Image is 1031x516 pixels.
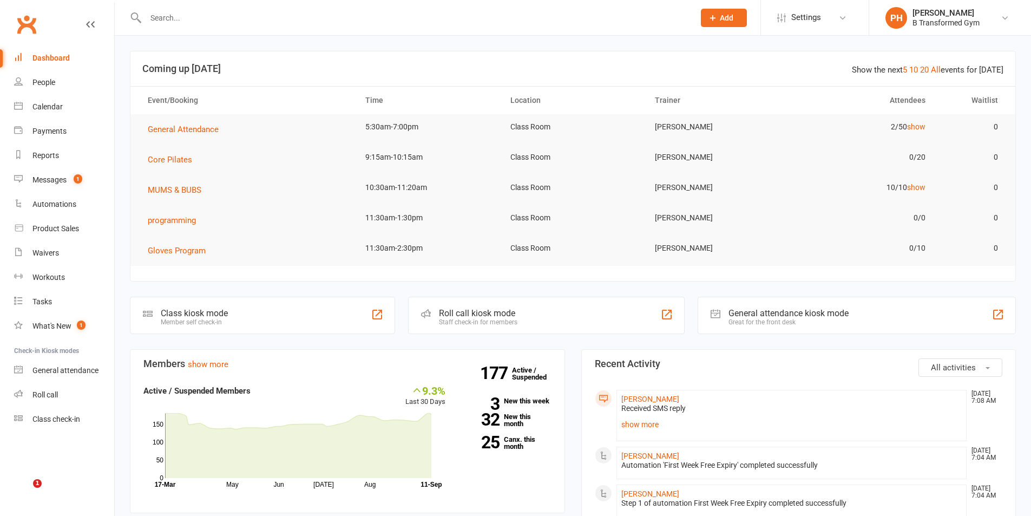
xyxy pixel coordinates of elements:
div: Roll call [32,390,58,399]
td: 0 [935,175,1008,200]
span: programming [148,215,196,225]
td: 0 [935,236,1008,261]
div: Messages [32,175,67,184]
td: 0 [935,145,1008,170]
span: General Attendance [148,125,219,134]
td: [PERSON_NAME] [645,205,790,231]
td: Class Room [501,175,646,200]
a: General attendance kiosk mode [14,358,114,383]
button: Gloves Program [148,244,213,257]
a: Dashboard [14,46,114,70]
a: Clubworx [13,11,40,38]
a: [PERSON_NAME] [621,452,679,460]
h3: Coming up [DATE] [142,63,1003,74]
div: Member self check-in [161,318,228,326]
div: People [32,78,55,87]
button: Core Pilates [148,153,200,166]
td: 11:30am-2:30pm [356,236,501,261]
a: show [907,122,925,131]
div: What's New [32,322,71,330]
div: General attendance kiosk mode [728,308,849,318]
div: Dashboard [32,54,70,62]
a: show [907,183,925,192]
time: [DATE] 7:08 AM [966,390,1002,404]
a: 5 [903,65,907,75]
a: What's New1 [14,314,114,338]
th: Attendees [790,87,935,114]
a: Messages 1 [14,168,114,192]
div: Class kiosk mode [161,308,228,318]
span: 1 [33,479,42,488]
button: programming [148,214,203,227]
td: 10/10 [790,175,935,200]
a: Product Sales [14,217,114,241]
button: Add [701,9,747,27]
strong: 177 [480,365,512,381]
time: [DATE] 7:04 AM [966,447,1002,461]
div: 9.3% [405,384,445,396]
span: 1 [77,321,86,330]
a: Workouts [14,265,114,290]
td: Class Room [501,236,646,261]
strong: Active / Suspended Members [143,386,251,396]
td: Class Room [501,114,646,140]
a: [PERSON_NAME] [621,489,679,498]
td: [PERSON_NAME] [645,114,790,140]
h3: Recent Activity [595,358,1003,369]
div: Automation 'First Week Free Expiry' completed successfully [621,461,962,470]
a: 32New this month [462,413,551,427]
span: Settings [791,5,821,30]
a: 177Active / Suspended [512,358,560,389]
div: Calendar [32,102,63,111]
input: Search... [142,10,687,25]
a: 25Canx. this month [462,436,551,450]
td: 9:15am-10:15am [356,145,501,170]
td: 5:30am-7:00pm [356,114,501,140]
a: 10 [909,65,918,75]
div: Class check-in [32,415,80,423]
th: Location [501,87,646,114]
strong: 25 [462,434,500,450]
span: Add [720,14,733,22]
a: show more [621,417,962,432]
span: Core Pilates [148,155,192,165]
th: Time [356,87,501,114]
td: 2/50 [790,114,935,140]
strong: 3 [462,396,500,412]
td: 10:30am-11:20am [356,175,501,200]
div: Staff check-in for members [439,318,517,326]
div: Product Sales [32,224,79,233]
td: 0 [935,205,1008,231]
div: Great for the front desk [728,318,849,326]
a: 3New this week [462,397,551,404]
a: All [931,65,941,75]
div: PH [885,7,907,29]
td: 0/10 [790,236,935,261]
div: B Transformed Gym [912,18,980,28]
a: Calendar [14,95,114,119]
div: Tasks [32,297,52,306]
time: [DATE] 7:04 AM [966,485,1002,499]
div: Roll call kiosk mode [439,308,517,318]
button: All activities [918,358,1002,377]
th: Trainer [645,87,790,114]
strong: 32 [462,412,500,428]
td: Class Room [501,145,646,170]
div: Payments [32,127,67,135]
span: MUMS & BUBS [148,185,201,195]
div: Waivers [32,249,59,257]
a: Roll call [14,383,114,407]
a: Reports [14,143,114,168]
div: Automations [32,200,76,208]
td: Class Room [501,205,646,231]
a: People [14,70,114,95]
a: Tasks [14,290,114,314]
th: Event/Booking [138,87,356,114]
a: show more [188,360,228,369]
div: [PERSON_NAME] [912,8,980,18]
div: Step 1 of automation First Week Free Expiry completed successfully [621,499,962,508]
a: 20 [920,65,929,75]
div: Workouts [32,273,65,282]
div: Received SMS reply [621,404,962,413]
th: Waitlist [935,87,1008,114]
